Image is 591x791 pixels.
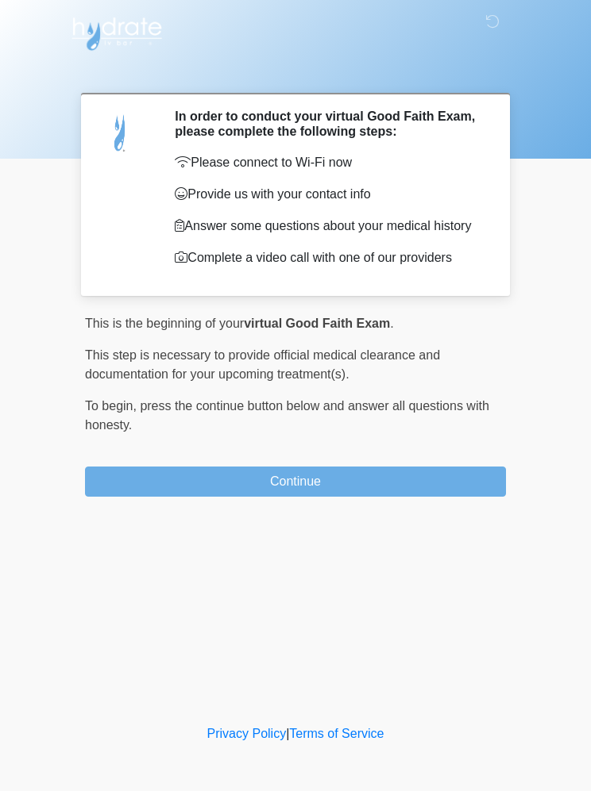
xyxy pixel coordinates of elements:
h2: In order to conduct your virtual Good Faith Exam, please complete the following steps: [175,109,482,139]
img: Hydrate IV Bar - Flagstaff Logo [69,12,164,52]
span: To begin, [85,399,140,413]
span: . [390,317,393,330]
p: Answer some questions about your medical history [175,217,482,236]
h1: ‎ ‎ ‎ ‎ [73,57,518,86]
img: Agent Avatar [97,109,145,156]
p: Complete a video call with one of our providers [175,248,482,267]
a: Privacy Policy [207,727,287,740]
strong: virtual Good Faith Exam [244,317,390,330]
p: Please connect to Wi-Fi now [175,153,482,172]
span: This step is necessary to provide official medical clearance and documentation for your upcoming ... [85,348,440,381]
p: Provide us with your contact info [175,185,482,204]
button: Continue [85,467,506,497]
span: This is the beginning of your [85,317,244,330]
span: press the continue button below and answer all questions with honesty. [85,399,489,432]
a: Terms of Service [289,727,384,740]
a: | [286,727,289,740]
